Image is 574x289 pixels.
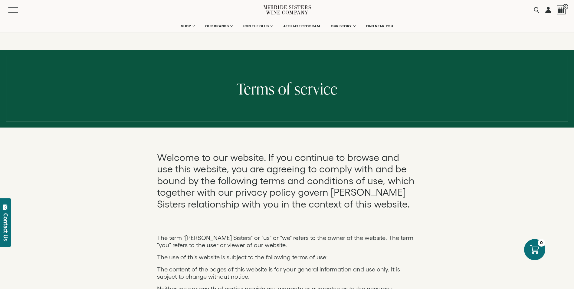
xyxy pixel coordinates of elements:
[563,4,568,9] span: 0
[331,24,352,28] span: OUR STORY
[283,24,320,28] span: AFFILIATE PROGRAM
[181,24,191,28] span: SHOP
[3,213,9,241] div: Contact Us
[327,20,359,32] a: OUR STORY
[279,20,324,32] a: AFFILIATE PROGRAM
[157,266,417,280] p: The content of the pages of this website is for your general information and use only. It is subj...
[243,24,269,28] span: JOIN THE CLUB
[366,24,393,28] span: FIND NEAR YOU
[8,7,30,13] button: Mobile Menu Trigger
[157,234,417,249] p: The term "[PERSON_NAME] Sisters" or "us" or "we" refers to the owner of the website. The term "yo...
[362,20,397,32] a: FIND NEAR YOU
[177,20,198,32] a: SHOP
[239,20,276,32] a: JOIN THE CLUB
[157,152,417,210] p: Welcome to our website. If you continue to browse and use this website, you are agreeing to compl...
[538,239,545,247] div: 0
[157,254,417,261] p: The use of this website is subject to the following terms of use:
[205,24,229,28] span: OUR BRANDS
[201,20,236,32] a: OUR BRANDS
